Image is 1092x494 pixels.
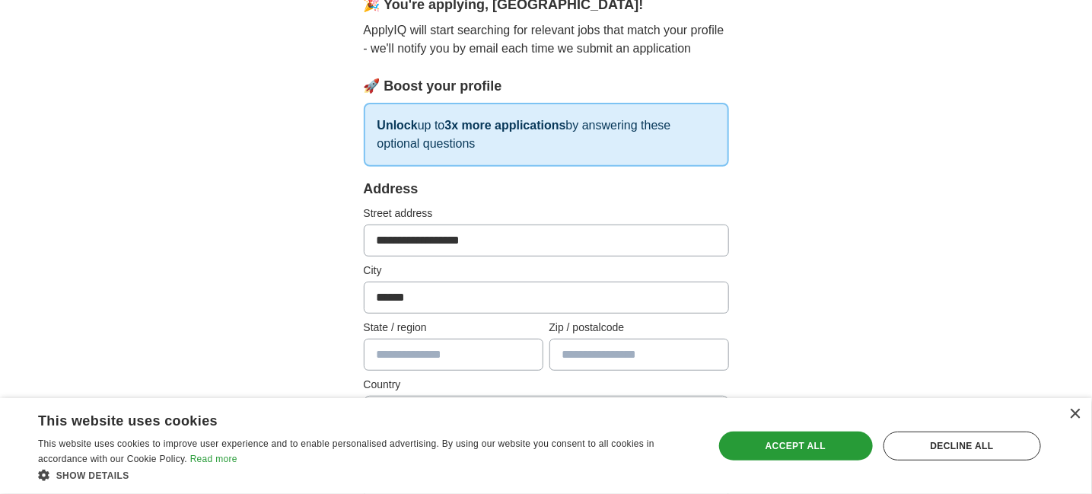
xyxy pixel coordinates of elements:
[364,206,729,222] label: Street address
[38,467,693,483] div: Show details
[364,377,729,393] label: Country
[364,21,729,58] p: ApplyIQ will start searching for relevant jobs that match your profile - we'll notify you by emai...
[38,407,655,430] div: This website uses cookies
[883,432,1042,461] div: Decline all
[190,454,237,464] a: Read more, opens a new window
[38,438,654,464] span: This website uses cookies to improve user experience and to enable personalised advertising. By u...
[1069,409,1081,420] div: Close
[364,76,729,97] div: 🚀 Boost your profile
[364,179,729,199] div: Address
[56,470,129,481] span: Show details
[549,320,729,336] label: Zip / postalcode
[364,103,729,167] p: up to by answering these optional questions
[364,396,729,428] button: Please select...
[364,320,543,336] label: State / region
[377,119,418,132] strong: Unlock
[364,263,729,279] label: City
[444,119,565,132] strong: 3x more applications
[719,432,873,461] div: Accept all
